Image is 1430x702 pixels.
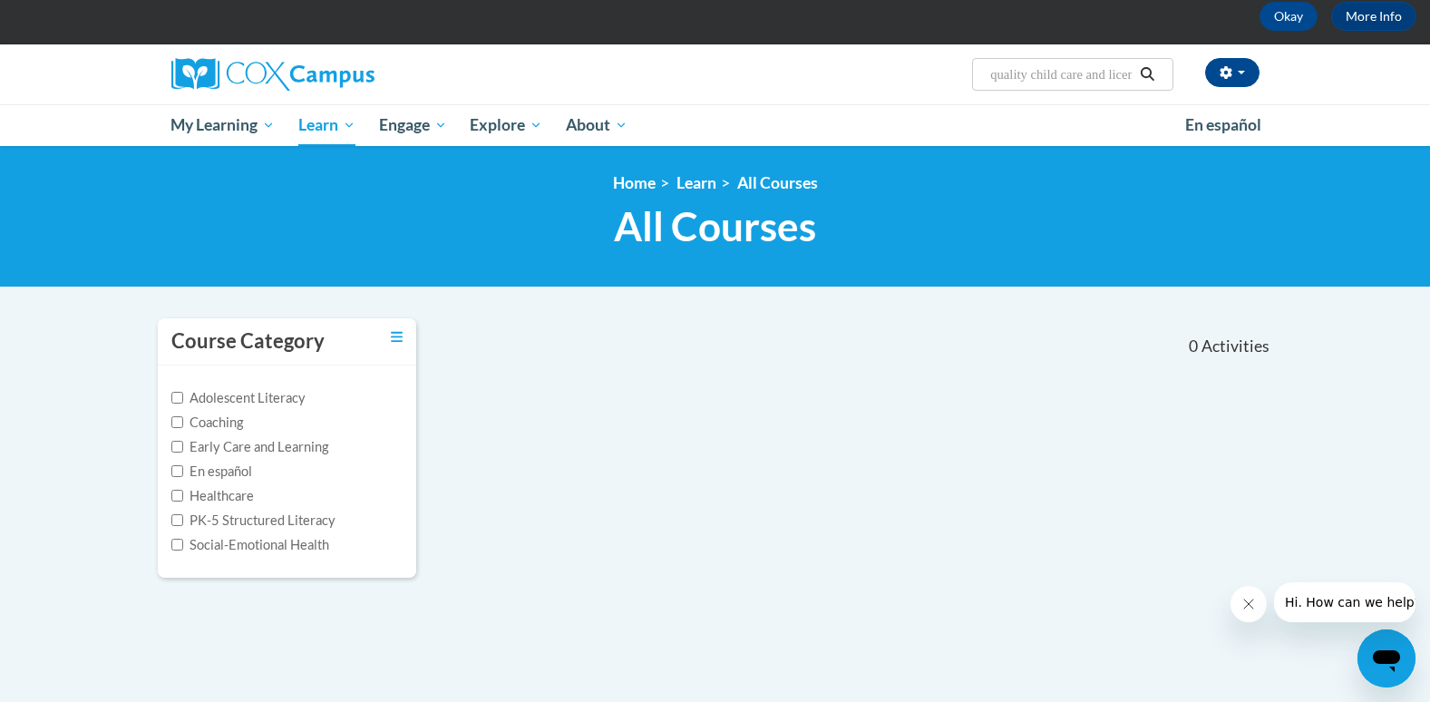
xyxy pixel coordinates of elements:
[1260,2,1318,31] button: Okay
[11,13,147,27] span: Hi. How can we help?
[613,173,656,192] a: Home
[379,114,447,136] span: Engage
[171,416,183,428] input: Checkbox for Options
[737,173,818,192] a: All Courses
[1205,58,1260,87] button: Account Settings
[554,104,639,146] a: About
[1189,336,1198,356] span: 0
[458,104,554,146] a: Explore
[988,63,1133,85] input: Search Courses
[171,465,183,477] input: Checkbox for Options
[391,327,403,347] a: Toggle collapse
[171,462,252,482] label: En español
[676,173,716,192] a: Learn
[1185,115,1261,134] span: En español
[1274,582,1415,622] iframe: Message from company
[144,104,1287,146] div: Main menu
[171,327,325,356] h3: Course Category
[171,58,375,91] img: Cox Campus
[160,104,287,146] a: My Learning
[171,511,336,531] label: PK-5 Structured Literacy
[171,392,183,404] input: Checkbox for Options
[1133,63,1161,85] button: Search
[566,114,627,136] span: About
[171,437,328,457] label: Early Care and Learning
[367,104,459,146] a: Engage
[171,514,183,526] input: Checkbox for Options
[1173,106,1273,144] a: En español
[171,58,516,91] a: Cox Campus
[1201,336,1269,356] span: Activities
[171,539,183,551] input: Checkbox for Options
[614,202,816,250] span: All Courses
[287,104,367,146] a: Learn
[1231,586,1267,622] iframe: Close message
[1331,2,1416,31] a: More Info
[298,114,355,136] span: Learn
[171,413,243,433] label: Coaching
[171,486,254,506] label: Healthcare
[1357,629,1415,687] iframe: Button to launch messaging window
[171,535,329,555] label: Social-Emotional Health
[170,114,275,136] span: My Learning
[171,441,183,453] input: Checkbox for Options
[171,388,306,408] label: Adolescent Literacy
[171,490,183,502] input: Checkbox for Options
[470,114,542,136] span: Explore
